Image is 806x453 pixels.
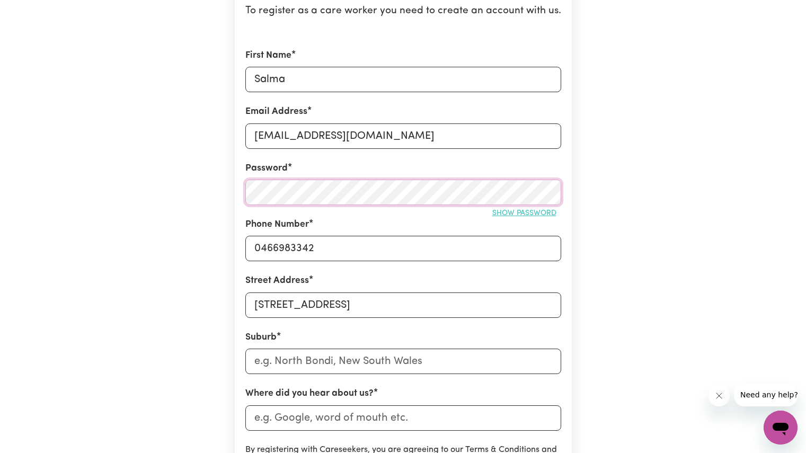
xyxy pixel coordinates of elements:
[245,218,309,232] label: Phone Number
[245,387,374,401] label: Where did you hear about us?
[245,105,307,119] label: Email Address
[245,4,561,19] p: To register as a care worker you need to create an account with us.
[245,123,561,149] input: e.g. daniela.d88@gmail.com
[245,405,561,431] input: e.g. Google, word of mouth etc.
[6,7,64,16] span: Need any help?
[245,49,291,63] label: First Name
[245,331,277,344] label: Suburb
[764,411,798,445] iframe: Button to launch messaging window
[734,383,798,406] iframe: Message from company
[245,274,309,288] label: Street Address
[245,349,561,374] input: e.g. North Bondi, New South Wales
[245,162,288,175] label: Password
[245,292,561,318] input: e.g. 221B Victoria St
[708,385,730,406] iframe: Close message
[492,209,556,217] span: Show password
[488,205,561,221] button: Show password
[245,236,561,261] input: e.g. 0412 345 678
[245,67,561,92] input: e.g. Daniela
